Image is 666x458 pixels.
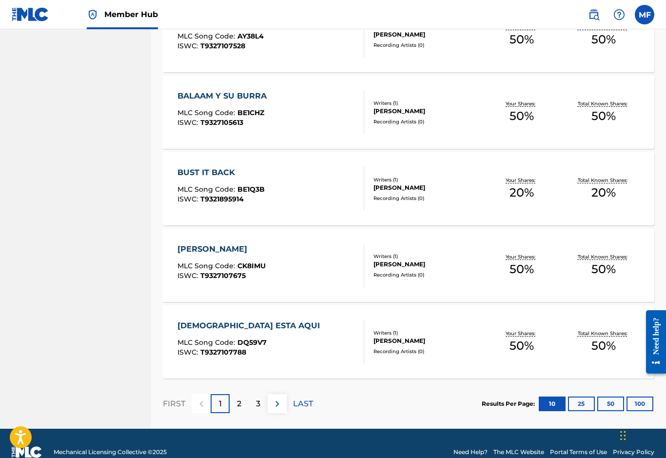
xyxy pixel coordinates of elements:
[509,337,534,355] span: 50 %
[104,9,158,20] span: Member Hub
[617,411,666,458] iframe: Chat Widget
[373,41,481,49] div: Recording Artists ( 0 )
[635,5,654,24] div: User Menu
[509,184,534,201] span: 20 %
[237,338,267,347] span: DQ59V7
[584,5,604,24] a: Public Search
[550,448,607,457] a: Portal Terms of Use
[272,398,283,410] img: right
[373,260,481,269] div: [PERSON_NAME]
[177,167,265,179] div: BUST IT BACK
[578,100,630,107] p: Total Known Shares:
[373,183,481,192] div: [PERSON_NAME]
[373,337,481,345] div: [PERSON_NAME]
[177,338,237,347] span: MLC Song Code :
[506,100,538,107] p: Your Shares:
[163,398,185,410] p: FIRST
[373,107,481,116] div: [PERSON_NAME]
[163,305,654,378] a: [DEMOGRAPHIC_DATA] ESTA AQUIMLC Song Code:DQ59V7ISWC:T9327107788Writers (1)[PERSON_NAME]Recording...
[237,398,241,410] p: 2
[373,100,481,107] div: Writers ( 1 )
[200,271,246,280] span: T9327107675
[373,176,481,183] div: Writers ( 1 )
[591,337,616,355] span: 50 %
[639,302,666,382] iframe: Resource Center
[177,118,200,127] span: ISWC :
[200,195,244,203] span: T9321895914
[177,195,200,203] span: ISWC :
[373,195,481,202] div: Recording Artists ( 0 )
[613,448,654,457] a: Privacy Policy
[163,152,654,225] a: BUST IT BACKMLC Song Code:BE1Q3BISWC:T9321895914Writers (1)[PERSON_NAME]Recording Artists (0)Your...
[509,260,534,278] span: 50 %
[373,329,481,337] div: Writers ( 1 )
[54,448,167,457] span: Mechanical Licensing Collective © 2025
[293,398,313,410] p: LAST
[609,5,629,24] div: Help
[200,118,243,127] span: T9327105613
[578,253,630,260] p: Total Known Shares:
[163,76,654,149] a: BALAAM Y SU BURRAMLC Song Code:BE1CHZISWC:T9327105613Writers (1)[PERSON_NAME]Recording Artists (0...
[506,253,538,260] p: Your Shares:
[200,41,245,50] span: T9327107528
[256,398,260,410] p: 3
[373,253,481,260] div: Writers ( 1 )
[627,397,653,411] button: 100
[237,185,265,194] span: BE1Q3B
[578,177,630,184] p: Total Known Shares:
[237,108,264,117] span: BE1CHZ
[568,397,595,411] button: 25
[200,348,246,357] span: T9327107788
[12,7,49,21] img: MLC Logo
[219,398,222,410] p: 1
[591,184,616,201] span: 20 %
[509,31,534,48] span: 50 %
[613,9,625,20] img: help
[177,32,237,40] span: MLC Song Code :
[509,107,534,125] span: 50 %
[539,397,566,411] button: 10
[177,108,237,117] span: MLC Song Code :
[177,41,200,50] span: ISWC :
[177,261,237,270] span: MLC Song Code :
[177,243,266,255] div: [PERSON_NAME]
[177,185,237,194] span: MLC Song Code :
[588,9,600,20] img: search
[237,261,266,270] span: CK8IMU
[177,320,325,332] div: [DEMOGRAPHIC_DATA] ESTA AQUI
[506,330,538,337] p: Your Shares:
[373,30,481,39] div: [PERSON_NAME]
[237,32,264,40] span: AY38L4
[177,271,200,280] span: ISWC :
[453,448,488,457] a: Need Help?
[87,9,98,20] img: Top Rightsholder
[591,31,616,48] span: 50 %
[177,348,200,357] span: ISWC :
[163,229,654,302] a: [PERSON_NAME]MLC Song Code:CK8IMUISWC:T9327107675Writers (1)[PERSON_NAME]Recording Artists (0)You...
[177,90,272,102] div: BALAAM Y SU BURRA
[506,177,538,184] p: Your Shares:
[620,421,626,450] div: Drag
[591,107,616,125] span: 50 %
[578,330,630,337] p: Total Known Shares:
[482,399,537,408] p: Results Per Page:
[493,448,544,457] a: The MLC Website
[373,271,481,279] div: Recording Artists ( 0 )
[597,397,624,411] button: 50
[373,118,481,125] div: Recording Artists ( 0 )
[591,260,616,278] span: 50 %
[373,348,481,355] div: Recording Artists ( 0 )
[12,446,42,458] img: logo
